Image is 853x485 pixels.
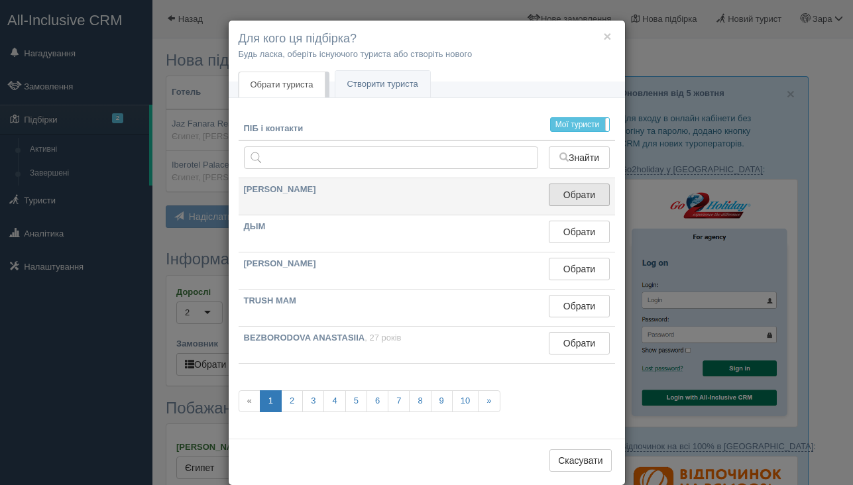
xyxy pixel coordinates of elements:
b: BEZBORODOVA ANASTASIIA [244,333,365,343]
button: Обрати [549,184,609,206]
b: TRUSH MAM [244,296,296,305]
button: × [603,29,611,43]
a: Створити туриста [335,71,430,98]
span: , 27 років [365,333,401,343]
h4: Для кого ця підбірка? [239,30,615,48]
span: « [239,390,260,412]
a: 1 [260,390,282,412]
a: 3 [302,390,324,412]
button: Обрати [549,295,609,317]
a: 10 [452,390,479,412]
a: 4 [323,390,345,412]
p: Будь ласка, оберіть існуючого туриста або створіть нового [239,48,615,60]
a: 8 [409,390,431,412]
input: Пошук за ПІБ, паспортом або контактами [244,146,539,169]
a: 9 [431,390,453,412]
b: [PERSON_NAME] [244,258,316,268]
label: Мої туристи [551,118,609,131]
b: [PERSON_NAME] [244,184,316,194]
th: ПІБ і контакти [239,117,544,141]
button: Обрати [549,332,609,354]
button: Обрати [549,221,609,243]
button: Обрати [549,258,609,280]
button: Скасувати [549,449,611,472]
a: 7 [388,390,410,412]
button: Знайти [549,146,609,169]
a: Обрати туриста [239,72,325,98]
a: » [478,390,500,412]
a: 5 [345,390,367,412]
b: ДЫМ [244,221,266,231]
a: 2 [281,390,303,412]
a: 6 [367,390,388,412]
